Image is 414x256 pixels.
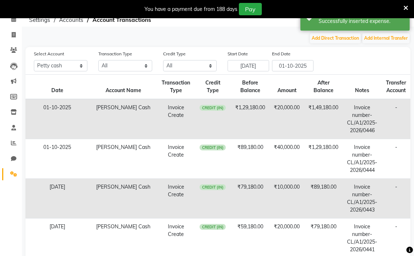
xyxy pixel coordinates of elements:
[304,99,343,139] td: ₹1,49,180.00
[194,75,231,99] th: Credit Type
[319,17,404,25] div: Successfully inserted expense.
[343,179,382,218] td: Invoice number- CL/A1/2025-2026/0443
[25,179,89,218] td: [DATE]
[382,99,410,139] td: -
[145,5,237,13] div: You have a payment due from 188 days
[343,99,382,139] td: Invoice number- CL/A1/2025-2026/0446
[382,75,410,99] th: Transfer Account
[304,139,343,179] td: ₹1,29,180.00
[157,139,194,179] td: Invoice Create
[200,105,226,111] span: CREDIT (IN)
[25,13,54,27] span: Settings
[157,99,194,139] td: Invoice Create
[304,75,343,99] th: After Balance
[34,51,64,57] label: Select Account
[200,224,226,230] span: CREDIT (IN)
[228,60,269,71] input: Start Date
[89,179,158,218] td: [PERSON_NAME] Cash
[157,75,194,99] th: Transaction Type
[231,139,269,179] td: ₹89,180.00
[200,184,226,190] span: CREDIT (IN)
[89,139,158,179] td: [PERSON_NAME] Cash
[269,179,304,218] td: ₹10,000.00
[382,179,410,218] td: -
[343,75,382,99] th: Notes
[231,179,269,218] td: ₹79,180.00
[310,33,361,43] button: Add Direct Transaction
[343,139,382,179] td: Invoice number- CL/A1/2025-2026/0444
[269,139,304,179] td: ₹40,000.00
[228,51,248,57] label: Start Date
[89,75,158,99] th: Account Name
[304,179,343,218] td: ₹89,180.00
[89,13,155,27] span: Account Transactions
[89,99,158,139] td: [PERSON_NAME] Cash
[55,13,87,27] span: Accounts
[98,51,132,57] label: Transaction Type
[272,51,291,57] label: End Date
[231,99,269,139] td: ₹1,29,180.00
[239,3,262,15] button: Pay
[200,145,226,150] span: CREDIT (IN)
[269,75,304,99] th: Amount
[25,75,89,99] th: Date
[269,99,304,139] td: ₹20,000.00
[25,99,89,139] td: 01-10-2025
[157,179,194,218] td: Invoice Create
[362,33,410,43] button: Add Internal Transfer
[163,51,186,57] label: Credit Type
[272,60,314,71] input: End Date
[231,75,269,99] th: Before Balance
[25,139,89,179] td: 01-10-2025
[382,139,410,179] td: -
